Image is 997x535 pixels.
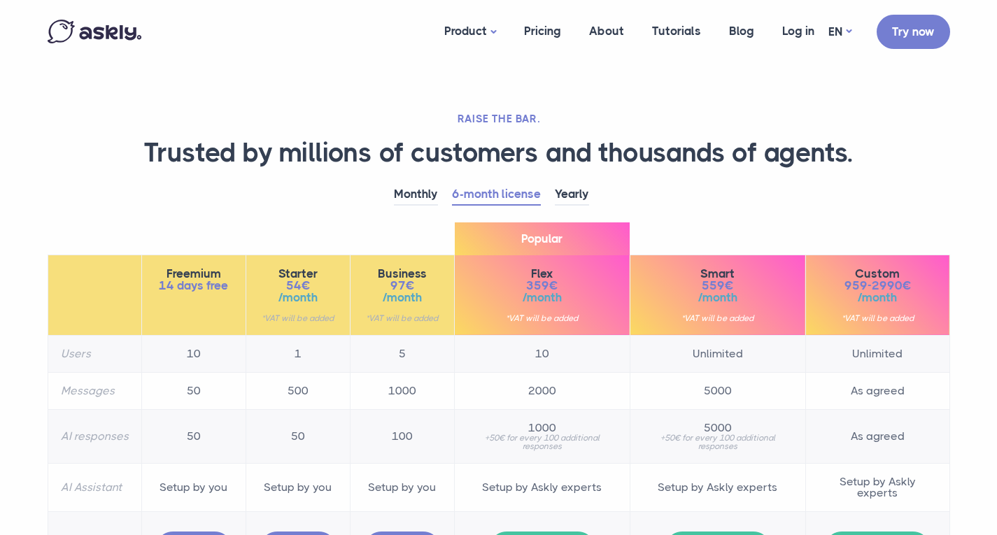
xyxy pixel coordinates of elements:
td: 2000 [454,372,630,409]
span: Smart [643,268,793,280]
h1: Trusted by millions of customers and thousands of agents. [48,136,950,170]
th: AI Assistant [48,463,141,511]
span: 5000 [643,422,793,434]
td: 1000 [350,372,454,409]
td: Setup by you [246,463,350,511]
span: Popular [455,222,630,255]
small: *VAT will be added [467,314,617,322]
a: Product [430,4,510,59]
span: 1000 [467,422,617,434]
td: 5 [350,335,454,372]
td: 50 [141,372,246,409]
span: 14 days free [155,280,233,292]
td: 50 [246,409,350,463]
td: 5000 [630,372,805,409]
td: Setup by Askly experts [630,463,805,511]
a: 6-month license [452,184,541,206]
small: +50€ for every 100 additional responses [643,434,793,450]
td: Setup by you [350,463,454,511]
span: Business [363,268,441,280]
span: Starter [259,268,337,280]
td: 10 [141,335,246,372]
span: 559€ [643,280,793,292]
span: As agreed [819,431,937,442]
td: Unlimited [630,335,805,372]
a: Try now [877,15,950,49]
td: 500 [246,372,350,409]
span: /month [643,292,793,304]
small: *VAT will be added [363,314,441,322]
span: Flex [467,268,617,280]
h2: RAISE THE BAR. [48,112,950,126]
span: /month [363,292,441,304]
span: /month [467,292,617,304]
small: +50€ for every 100 additional responses [467,434,617,450]
img: Askly [48,20,141,43]
td: 50 [141,409,246,463]
td: Setup by you [141,463,246,511]
span: 97€ [363,280,441,292]
a: Pricing [510,4,575,58]
td: Setup by Askly experts [805,463,949,511]
small: *VAT will be added [643,314,793,322]
td: As agreed [805,372,949,409]
span: Custom [819,268,937,280]
span: /month [819,292,937,304]
small: *VAT will be added [259,314,337,322]
a: Monthly [394,184,438,206]
a: Tutorials [638,4,715,58]
span: Freemium [155,268,233,280]
a: About [575,4,638,58]
span: 54€ [259,280,337,292]
td: 10 [454,335,630,372]
td: 100 [350,409,454,463]
a: Blog [715,4,768,58]
th: Messages [48,372,141,409]
span: 359€ [467,280,617,292]
a: Yearly [555,184,589,206]
span: /month [259,292,337,304]
td: 1 [246,335,350,372]
small: *VAT will be added [819,314,937,322]
th: AI responses [48,409,141,463]
span: 959-2990€ [819,280,937,292]
a: EN [828,22,851,42]
a: Log in [768,4,828,58]
td: Unlimited [805,335,949,372]
td: Setup by Askly experts [454,463,630,511]
th: Users [48,335,141,372]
